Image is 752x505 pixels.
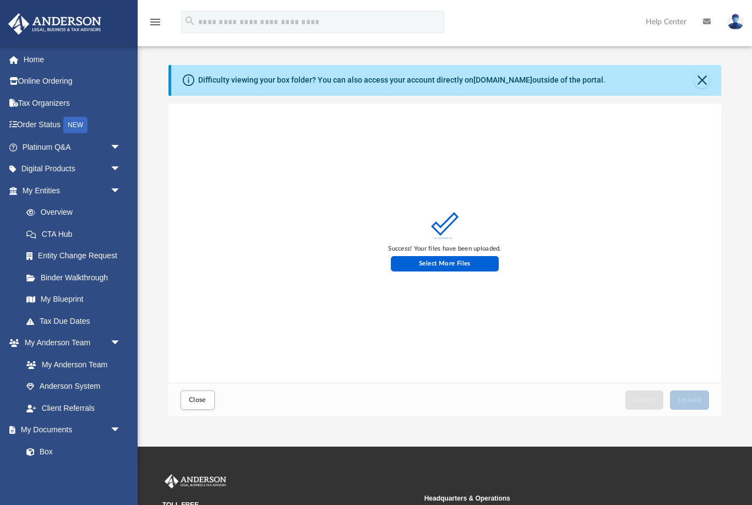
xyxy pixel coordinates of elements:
[424,493,679,503] small: Headquarters & Operations
[8,332,132,354] a: My Anderson Teamarrow_drop_down
[15,397,132,419] a: Client Referrals
[8,92,138,114] a: Tax Organizers
[678,397,701,403] span: Upload
[15,463,132,485] a: Meeting Minutes
[181,390,215,410] button: Close
[391,256,499,271] label: Select More Files
[15,202,138,224] a: Overview
[670,390,710,410] button: Upload
[15,267,138,289] a: Binder Walkthrough
[473,75,532,84] a: [DOMAIN_NAME]
[15,441,127,463] a: Box
[634,397,656,403] span: Cancel
[168,104,721,417] div: Upload
[8,136,138,158] a: Platinum Q&Aarrow_drop_down
[15,223,138,245] a: CTA Hub
[149,15,162,29] i: menu
[8,114,138,137] a: Order StatusNEW
[8,70,138,93] a: Online Ordering
[162,474,228,488] img: Anderson Advisors Platinum Portal
[189,397,206,403] span: Close
[15,310,138,332] a: Tax Due Dates
[15,376,132,398] a: Anderson System
[149,21,162,29] a: menu
[184,15,196,27] i: search
[110,136,132,159] span: arrow_drop_down
[168,104,721,383] div: grid
[198,74,606,86] div: Difficulty viewing your box folder? You can also access your account directly on outside of the p...
[110,419,132,442] span: arrow_drop_down
[8,180,138,202] a: My Entitiesarrow_drop_down
[63,117,88,133] div: NEW
[110,332,132,355] span: arrow_drop_down
[8,48,138,70] a: Home
[625,390,664,410] button: Cancel
[15,245,138,267] a: Entity Change Request
[8,419,132,441] a: My Documentsarrow_drop_down
[15,289,132,311] a: My Blueprint
[15,354,127,376] a: My Anderson Team
[694,73,710,88] button: Close
[727,14,744,30] img: User Pic
[388,244,501,254] div: Success! Your files have been uploaded.
[8,158,138,180] a: Digital Productsarrow_drop_down
[5,13,105,35] img: Anderson Advisors Platinum Portal
[110,180,132,202] span: arrow_drop_down
[110,158,132,181] span: arrow_drop_down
